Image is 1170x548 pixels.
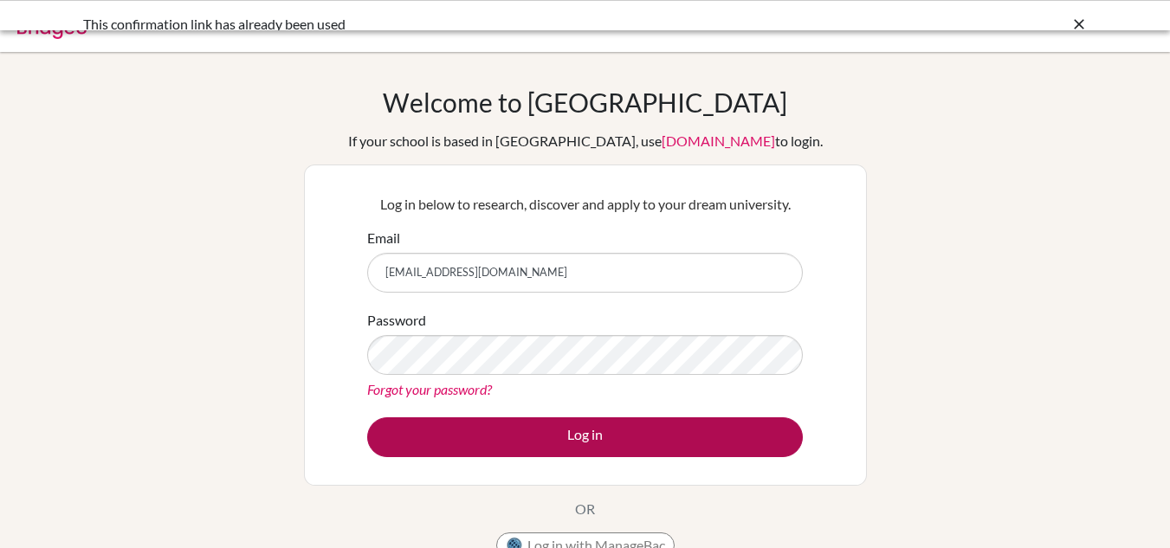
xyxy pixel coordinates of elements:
[348,131,823,152] div: If your school is based in [GEOGRAPHIC_DATA], use to login.
[662,132,775,149] a: [DOMAIN_NAME]
[367,417,803,457] button: Log in
[367,194,803,215] p: Log in below to research, discover and apply to your dream university.
[367,381,492,397] a: Forgot your password?
[367,228,400,248] label: Email
[367,310,426,331] label: Password
[575,499,595,519] p: OR
[83,14,828,35] div: This confirmation link has already been used
[383,87,787,118] h1: Welcome to [GEOGRAPHIC_DATA]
